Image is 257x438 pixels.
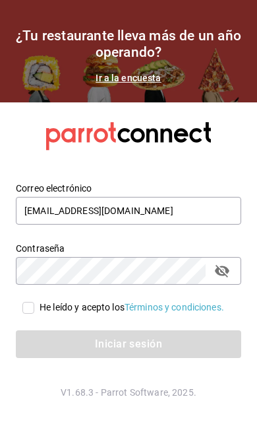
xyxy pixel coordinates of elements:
a: Ir a la encuesta [96,73,161,83]
button: passwordField [211,260,233,282]
input: Ingresa tu correo electrónico [16,197,241,225]
div: He leído y acepto los [40,301,224,314]
h1: ¿Tu restaurante lleva más de un año operando? [16,28,241,61]
p: V1.68.3 - Parrot Software, 2025. [16,386,241,399]
label: Correo electrónico [16,184,241,193]
a: Términos y condiciones. [125,302,224,312]
label: Contraseña [16,244,241,253]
